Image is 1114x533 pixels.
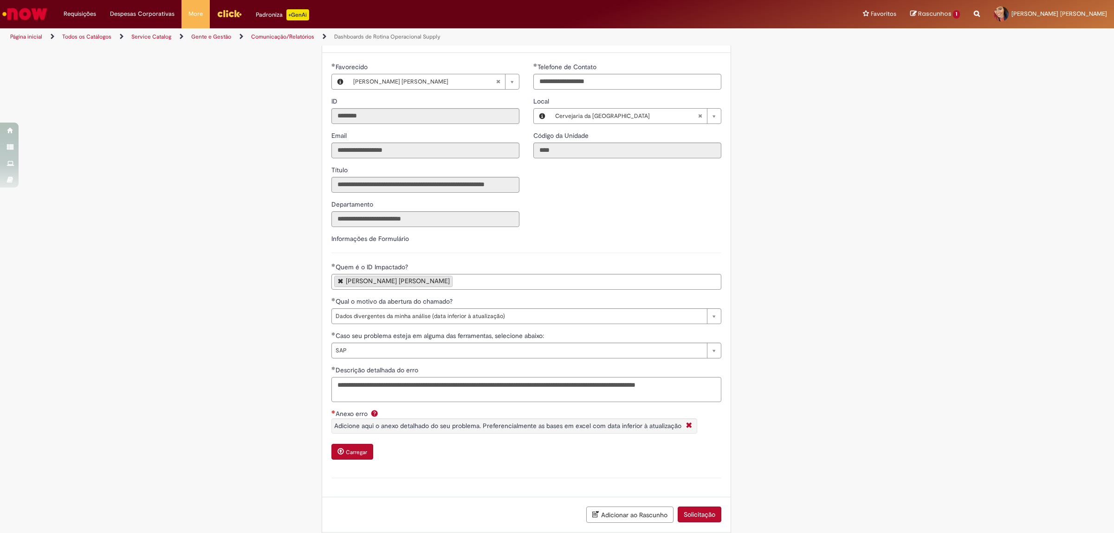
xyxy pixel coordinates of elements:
span: Obrigatório Preenchido [331,366,336,370]
button: Favorecido, Visualizar este registro Ingrid Mayder Pereira Moura [332,74,349,89]
span: Favoritos [871,9,896,19]
label: Somente leitura - Código da Unidade [533,131,590,140]
img: click_logo_yellow_360x200.png [217,6,242,20]
a: Comunicação/Relatórios [251,33,314,40]
input: Título [331,177,519,193]
a: Página inicial [10,33,42,40]
span: Ajuda para Anexo erro [369,409,380,417]
a: Gente e Gestão [191,33,231,40]
span: Favorecido, Ingrid Mayder Pereira Moura [336,63,369,71]
input: Email [331,143,519,158]
input: Código da Unidade [533,143,721,158]
span: 1 [953,10,960,19]
span: Obrigatório Preenchido [331,332,336,336]
span: [PERSON_NAME] [PERSON_NAME] [353,74,496,89]
textarea: Descrição detalhada do erro [331,377,721,403]
img: ServiceNow [1,5,49,23]
abbr: Limpar campo Favorecido [491,74,505,89]
input: Departamento [331,211,519,227]
small: Carregar [346,448,367,456]
ul: Trilhas de página [7,28,736,45]
span: Requisições [64,9,96,19]
a: Service Catalog [131,33,171,40]
span: Obrigatório Preenchido [331,63,336,67]
span: Descrição detalhada do erro [336,366,420,374]
span: Quem é o ID Impactado? [336,263,410,271]
span: Obrigatório Preenchido [533,63,538,67]
button: Solicitação [678,507,721,522]
input: Telefone de Contato [533,74,721,90]
button: Adicionar ao Rascunho [586,507,674,523]
span: Anexo erro [336,409,369,418]
label: Informações de Formulário [331,234,409,243]
div: [PERSON_NAME] [PERSON_NAME] [346,278,450,284]
button: Carregar anexo de Anexo erro Required [331,444,373,460]
i: Fechar More information Por question_anexo_erro [684,421,694,431]
span: Obrigatório Preenchido [331,298,336,301]
label: Somente leitura - Email [331,131,349,140]
label: Somente leitura - Departamento [331,200,375,209]
span: More [188,9,203,19]
label: Somente leitura - Título [331,165,350,175]
a: Rascunhos [910,10,960,19]
a: Remover Italo Reis Menezes de Quem é o ID Impactado? [338,278,343,284]
span: Somente leitura - Título [331,166,350,174]
span: Somente leitura - ID [331,97,339,105]
abbr: Limpar campo Local [693,109,707,123]
a: Cervejaria da [GEOGRAPHIC_DATA]Limpar campo Local [551,109,721,123]
span: Somente leitura - Departamento [331,200,375,208]
span: Adicione aqui o anexo detalhado do seu problema. Preferencialmente as bases em excel com data inf... [334,422,681,430]
span: Telefone de Contato [538,63,598,71]
a: [PERSON_NAME] [PERSON_NAME]Limpar campo Favorecido [349,74,519,89]
span: Despesas Corporativas [110,9,175,19]
span: Dados divergentes da minha análise (data inferior à atualização) [336,309,702,324]
span: Rascunhos [918,9,952,18]
span: Necessários [331,410,336,414]
button: Local, Visualizar este registro Cervejaria da Bahia [534,109,551,123]
a: Dashboards de Rotina Operacional Supply [334,33,440,40]
label: Somente leitura - ID [331,97,339,106]
p: +GenAi [286,9,309,20]
span: SAP [336,343,702,358]
span: Qual o motivo da abertura do chamado? [336,297,454,305]
span: Caso seu problema esteja em alguma das ferramentas, selecione abaixo: [336,331,546,340]
span: [PERSON_NAME] [PERSON_NAME] [1011,10,1107,18]
div: Padroniza [256,9,309,20]
span: Cervejaria da [GEOGRAPHIC_DATA] [555,109,698,123]
a: Todos os Catálogos [62,33,111,40]
span: Obrigatório Preenchido [331,263,336,267]
input: ID [331,108,519,124]
span: Local [533,97,551,105]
